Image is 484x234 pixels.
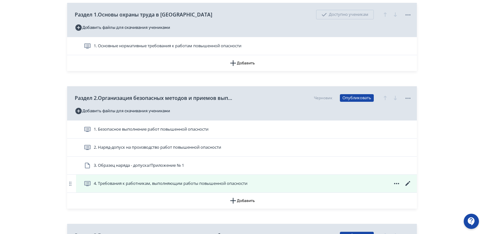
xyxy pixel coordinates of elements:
div: 1. Безопасное выполнение работ повышенной опасности [67,120,417,139]
div: 3. Образец наряда - допуска/Приложение № 1 [67,157,417,175]
div: 4. Требования к работникам, выполняющим работы повышенной опасности [67,175,417,193]
span: 1. Безопасное выполнение работ повышенной опасности [94,126,208,133]
span: Раздел 1.Основы охраны труда в [GEOGRAPHIC_DATA] [75,11,212,18]
button: Добавить файлы для скачивания учениками [75,23,170,33]
div: Доступно ученикам [316,10,374,19]
span: Раздел 2.Организация безопасных методов и приемов выполнения работ повышенной опасности [75,94,233,102]
div: 1. Основные нормативные требования к работам повышенной опасности [67,37,417,55]
button: Добавить [67,55,417,71]
span: 1. Основные нормативные требования к работам повышенной опасности [94,43,241,49]
button: Добавить [67,193,417,209]
div: Черновик [314,95,332,101]
div: 2. Наряд-допуск на производство работ повышенной опасности [67,139,417,157]
button: Опубликовать [340,94,374,102]
button: Добавить файлы для скачивания учениками [75,106,170,116]
span: 2. Наряд-допуск на производство работ повышенной опасности [94,144,221,151]
span: 4. Требования к работникам, выполняющим работы повышенной опасности [94,180,247,187]
span: 3. Образец наряда - допуска/Приложение № 1 [94,162,184,169]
